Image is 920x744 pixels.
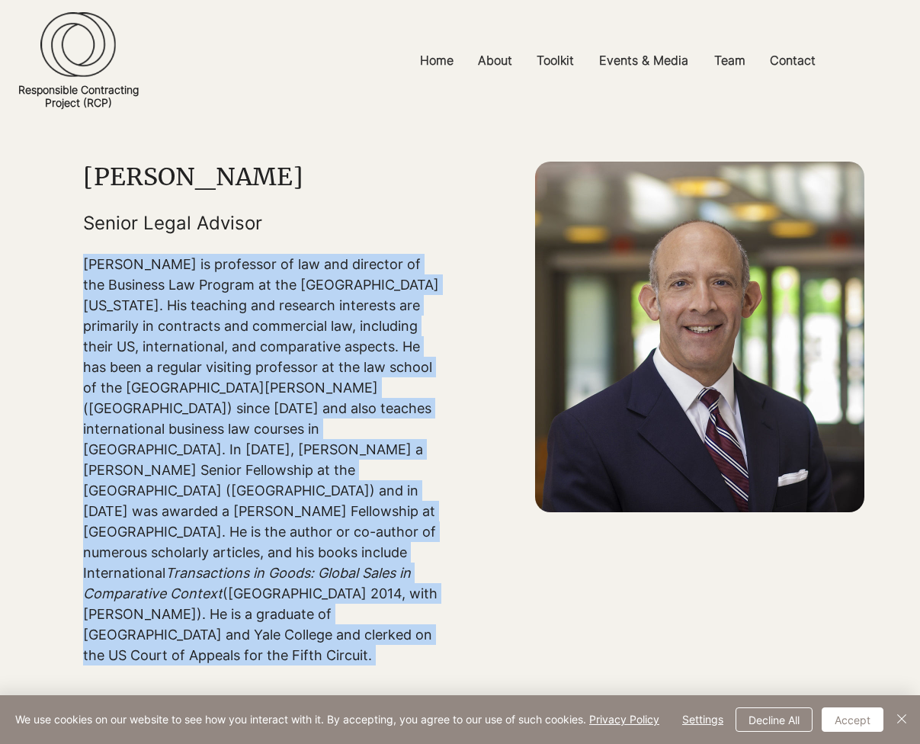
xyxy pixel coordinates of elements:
[682,708,723,731] span: Settings
[589,713,659,726] a: Privacy Policy
[736,707,813,732] button: Decline All
[525,43,588,78] a: Toolkit
[762,43,823,78] p: Contact
[18,83,139,109] a: Responsible ContractingProject (RCP)
[758,43,829,78] a: Contact
[591,43,696,78] p: Events & Media
[83,565,411,601] span: Transactions in Goods: Global Sales in Comparative Context
[15,713,659,726] span: We use cookies on our website to see how you interact with it. By accepting, you agree to our use...
[703,43,758,78] a: Team
[822,707,883,732] button: Accept
[529,43,582,78] p: Toolkit
[466,43,525,78] a: About
[707,43,753,78] p: Team
[83,254,441,665] p: [PERSON_NAME] is professor of law and director of the Business Law Program at the [GEOGRAPHIC_DAT...
[412,43,461,78] p: Home
[83,212,441,234] h5: Senior Legal Advisor
[588,43,703,78] a: Events & Media
[893,707,911,732] button: Close
[409,43,466,78] a: Home
[893,710,911,728] img: Close
[83,162,441,192] h1: [PERSON_NAME]
[317,43,920,78] nav: Site
[470,43,520,78] p: About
